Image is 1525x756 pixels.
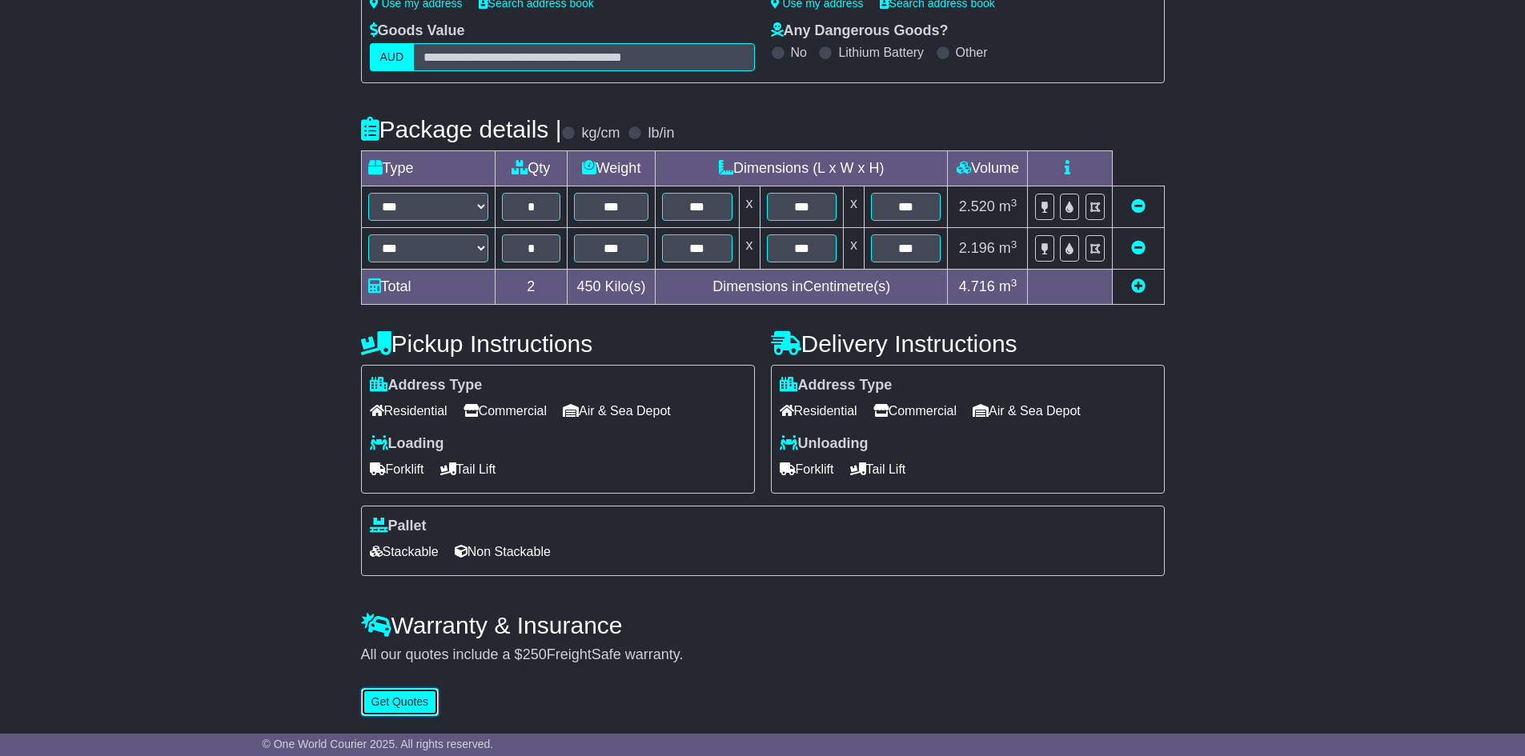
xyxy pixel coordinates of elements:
[791,45,807,60] label: No
[361,270,495,305] td: Total
[739,228,760,270] td: x
[361,151,495,186] td: Type
[973,398,1081,423] span: Air & Sea Depot
[464,398,547,423] span: Commercial
[999,198,1017,214] span: m
[361,116,562,142] h4: Package details |
[581,125,620,142] label: kg/cm
[780,457,834,482] span: Forklift
[959,278,995,294] span: 4.716
[568,151,656,186] td: Weight
[771,330,1165,357] h4: Delivery Instructions
[495,270,568,305] td: 2
[370,457,424,482] span: Forklift
[656,270,948,305] td: Dimensions in Centimetre(s)
[838,45,924,60] label: Lithium Battery
[1131,240,1146,256] a: Remove this item
[1011,277,1017,289] sup: 3
[370,435,444,453] label: Loading
[361,612,1165,638] h4: Warranty & Insurance
[370,377,483,394] label: Address Type
[440,457,496,482] span: Tail Lift
[948,151,1028,186] td: Volume
[1131,278,1146,294] a: Add new item
[850,457,906,482] span: Tail Lift
[370,518,427,535] label: Pallet
[455,539,551,564] span: Non Stackable
[739,186,760,228] td: x
[780,377,893,394] label: Address Type
[1131,198,1146,214] a: Remove this item
[370,398,447,423] span: Residential
[370,22,465,40] label: Goods Value
[361,646,1165,664] div: All our quotes include a $ FreightSafe warranty.
[959,198,995,214] span: 2.520
[843,228,864,270] td: x
[959,240,995,256] span: 2.196
[780,435,869,453] label: Unloading
[656,151,948,186] td: Dimensions (L x W x H)
[495,151,568,186] td: Qty
[563,398,671,423] span: Air & Sea Depot
[873,398,957,423] span: Commercial
[999,278,1017,294] span: m
[956,45,988,60] label: Other
[780,398,857,423] span: Residential
[843,186,864,228] td: x
[370,43,415,71] label: AUD
[361,688,439,716] button: Get Quotes
[1011,238,1017,250] sup: 3
[523,646,547,662] span: 250
[999,240,1017,256] span: m
[1011,197,1017,209] sup: 3
[577,278,601,294] span: 450
[771,22,949,40] label: Any Dangerous Goods?
[648,125,674,142] label: lb/in
[361,330,755,357] h4: Pickup Instructions
[568,270,656,305] td: Kilo(s)
[263,738,494,750] span: © One World Courier 2025. All rights reserved.
[370,539,439,564] span: Stackable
